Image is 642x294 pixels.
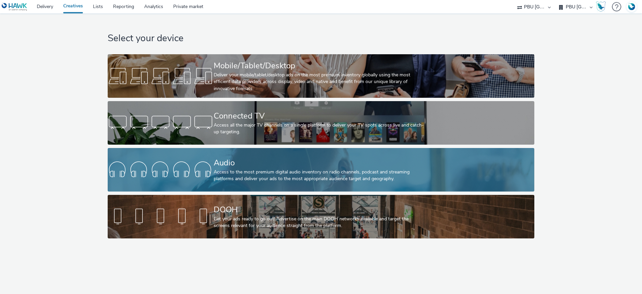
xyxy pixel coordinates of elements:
div: Audio [214,157,426,169]
div: Access all the major TV channels on a single platform to deliver your TV spots across live and ca... [214,122,426,136]
h1: Select your device [108,32,534,45]
div: DOOH [214,204,426,216]
div: Access to the most premium digital audio inventory on radio channels, podcast and streaming platf... [214,169,426,182]
img: undefined Logo [2,3,27,11]
div: Mobile/Tablet/Desktop [214,60,426,72]
a: Mobile/Tablet/DesktopDeliver your mobile/tablet/desktop ads on the most premium inventory globall... [108,54,534,98]
div: Connected TV [214,110,426,122]
a: DOOHGet your ads ready to go out! Advertise on the main DOOH networks available and target the sc... [108,195,534,238]
div: Deliver your mobile/tablet/desktop ads on the most premium inventory globally using the most effi... [214,72,426,92]
div: Get your ads ready to go out! Advertise on the main DOOH networks available and target the screen... [214,216,426,229]
a: AudioAccess to the most premium digital audio inventory on radio channels, podcast and streaming ... [108,148,534,192]
a: Connected TVAccess all the major TV channels on a single platform to deliver your TV spots across... [108,101,534,145]
img: Hawk Academy [596,1,606,12]
a: Hawk Academy [596,1,609,12]
img: Account FR [627,2,637,12]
